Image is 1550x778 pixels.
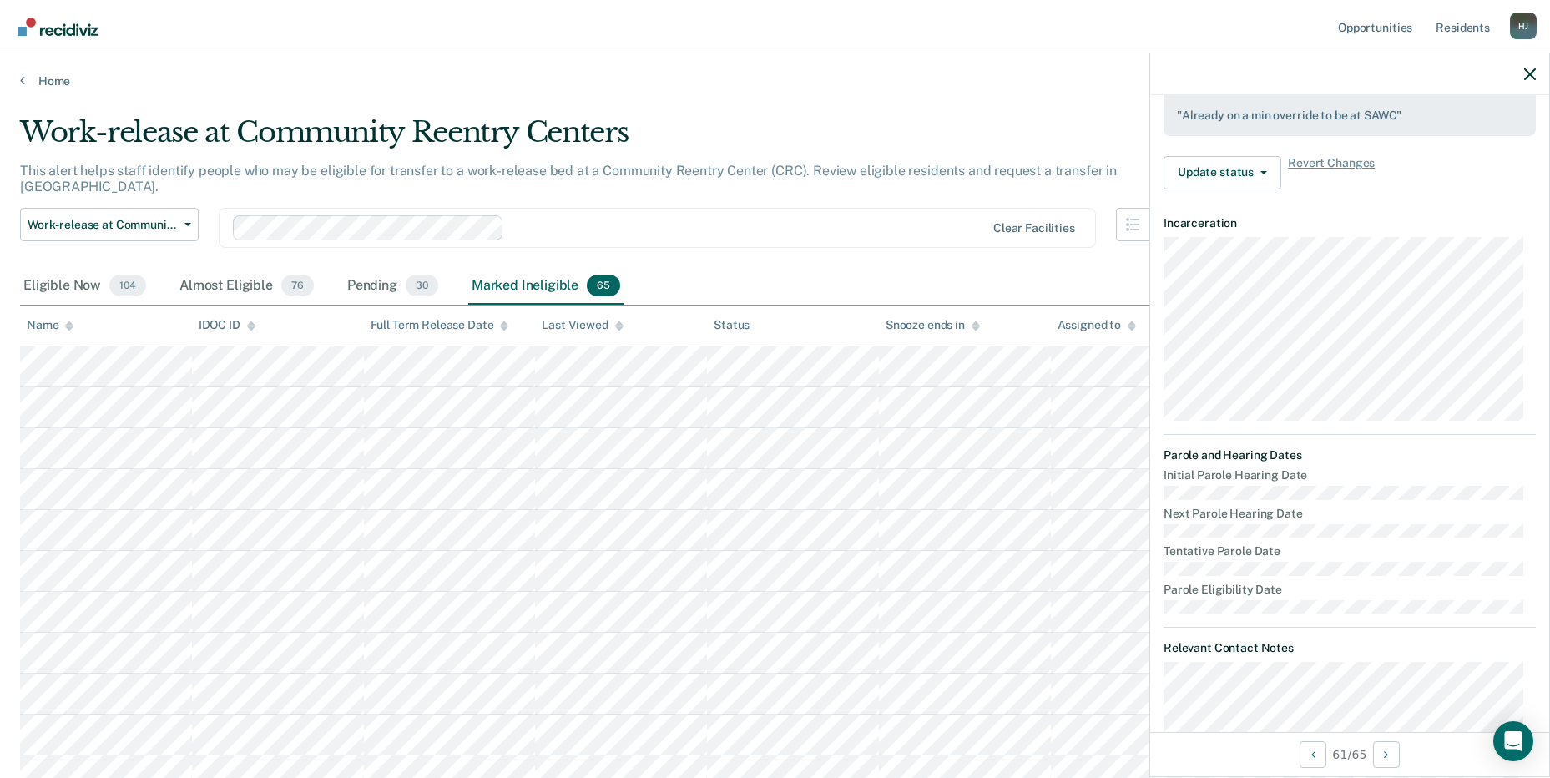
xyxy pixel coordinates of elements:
span: 30 [406,275,438,296]
span: Work-release at Community Reentry Centers [28,218,178,232]
div: Snooze ends in [886,318,980,332]
div: Last Viewed [542,318,623,332]
dt: Parole Eligibility Date [1164,583,1536,597]
button: Previous Opportunity [1300,741,1326,768]
button: Next Opportunity [1373,741,1400,768]
dt: Tentative Parole Date [1164,544,1536,558]
div: H J [1510,13,1537,39]
dt: Relevant Contact Notes [1164,641,1536,655]
dt: Incarceration [1164,216,1536,230]
div: 61 / 65 [1150,732,1549,776]
dt: Next Parole Hearing Date [1164,507,1536,521]
div: Pending [344,268,442,305]
div: Not eligible reasons: Other [1177,81,1522,123]
div: Work-release at Community Reentry Centers [20,115,1183,163]
span: Revert Changes [1288,156,1375,189]
span: 104 [109,275,146,296]
img: Recidiviz [18,18,98,36]
div: Clear facilities [993,221,1075,235]
div: Full Term Release Date [371,318,509,332]
span: 76 [281,275,314,296]
button: Profile dropdown button [1510,13,1537,39]
div: Open Intercom Messenger [1493,721,1533,761]
div: Marked Ineligible [468,268,624,305]
span: 65 [587,275,620,296]
button: Update status [1164,156,1281,189]
div: IDOC ID [199,318,255,332]
div: Almost Eligible [176,268,317,305]
dt: Parole and Hearing Dates [1164,448,1536,462]
div: Assigned to [1058,318,1136,332]
dt: Initial Parole Hearing Date [1164,468,1536,482]
div: Status [714,318,750,332]
a: Home [20,73,1530,88]
div: Eligible Now [20,268,149,305]
p: This alert helps staff identify people who may be eligible for transfer to a work-release bed at ... [20,163,1117,194]
div: Name [27,318,73,332]
pre: " Already on a min override to be at SAWC " [1177,109,1522,123]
